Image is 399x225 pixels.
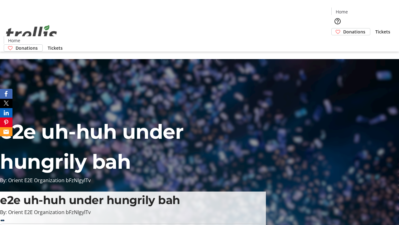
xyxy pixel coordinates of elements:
[16,45,38,51] span: Donations
[336,8,348,15] span: Home
[343,28,365,35] span: Donations
[8,37,20,44] span: Home
[331,35,344,48] button: Cart
[331,28,370,35] a: Donations
[4,37,24,44] a: Home
[43,45,68,51] a: Tickets
[4,44,43,52] a: Donations
[4,18,59,49] img: Orient E2E Organization bFzNIgylTv's Logo
[332,8,352,15] a: Home
[370,28,395,35] a: Tickets
[48,45,63,51] span: Tickets
[375,28,390,35] span: Tickets
[331,15,344,27] button: Help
